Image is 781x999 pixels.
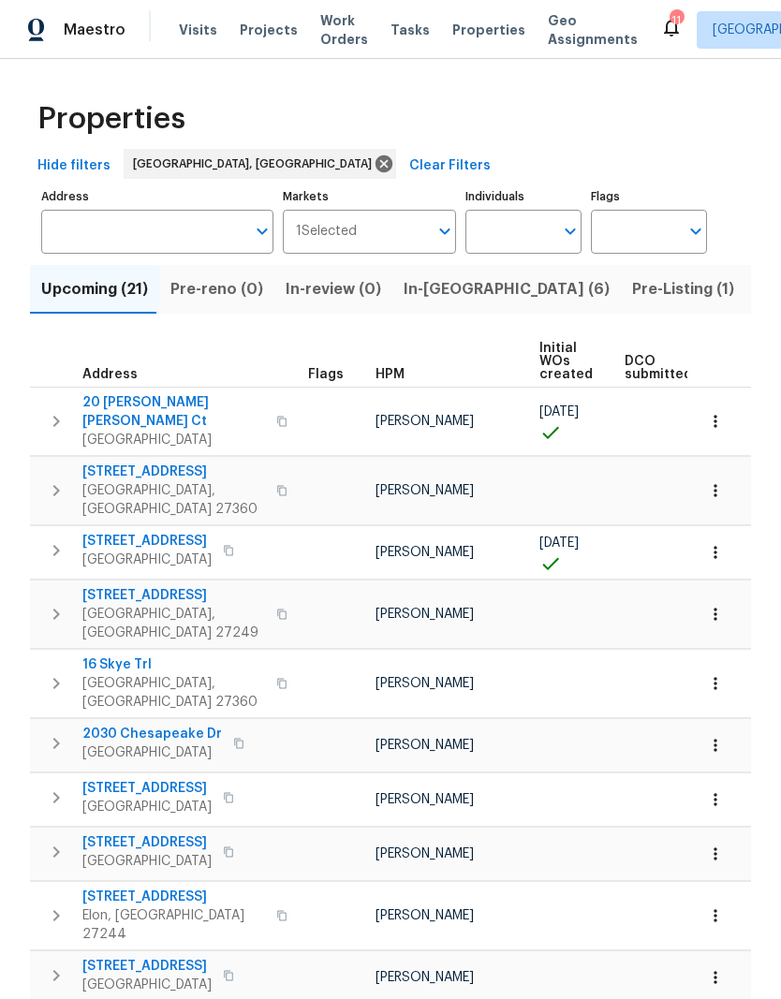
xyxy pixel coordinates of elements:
span: [GEOGRAPHIC_DATA], [GEOGRAPHIC_DATA] 27360 [82,674,265,712]
span: Work Orders [320,11,368,49]
span: [STREET_ADDRESS] [82,833,212,852]
span: [STREET_ADDRESS] [82,463,265,481]
span: Upcoming (21) [41,276,148,302]
label: Address [41,191,273,202]
span: [PERSON_NAME] [376,608,474,621]
span: Address [82,368,138,381]
span: [GEOGRAPHIC_DATA], [GEOGRAPHIC_DATA] 27360 [82,481,265,519]
span: [PERSON_NAME] [376,677,474,690]
label: Markets [283,191,457,202]
button: Open [249,218,275,244]
button: Hide filters [30,149,118,184]
span: Projects [240,21,298,39]
span: Hide filters [37,154,111,178]
span: Geo Assignments [548,11,638,49]
span: [GEOGRAPHIC_DATA] [82,976,212,994]
label: Flags [591,191,707,202]
span: [GEOGRAPHIC_DATA], [GEOGRAPHIC_DATA] [133,154,379,173]
span: [GEOGRAPHIC_DATA] [82,551,212,569]
span: In-[GEOGRAPHIC_DATA] (6) [404,276,610,302]
button: Clear Filters [402,149,498,184]
div: [GEOGRAPHIC_DATA], [GEOGRAPHIC_DATA] [124,149,396,179]
span: [DATE] [539,536,579,550]
span: DCO submitted [625,355,692,381]
span: [GEOGRAPHIC_DATA] [82,798,212,816]
span: In-review (0) [286,276,381,302]
span: [STREET_ADDRESS] [82,586,265,605]
span: [PERSON_NAME] [376,847,474,860]
span: Tasks [390,23,430,37]
span: 20 [PERSON_NAME] [PERSON_NAME] Ct [82,393,265,431]
span: [PERSON_NAME] [376,909,474,922]
span: [GEOGRAPHIC_DATA] [82,431,265,449]
span: [DATE] [539,405,579,419]
span: [PERSON_NAME] [376,739,474,752]
span: Elon, [GEOGRAPHIC_DATA] 27244 [82,906,265,944]
span: [GEOGRAPHIC_DATA] [82,852,212,871]
span: [PERSON_NAME] [376,415,474,428]
span: 2030 Chesapeake Dr [82,725,222,743]
span: [PERSON_NAME] [376,546,474,559]
span: Visits [179,21,217,39]
span: HPM [376,368,405,381]
span: [STREET_ADDRESS] [82,779,212,798]
span: Pre-reno (0) [170,276,263,302]
button: Open [683,218,709,244]
span: [STREET_ADDRESS] [82,957,212,976]
span: [STREET_ADDRESS] [82,888,265,906]
button: Open [557,218,583,244]
span: Properties [37,110,185,128]
button: Open [432,218,458,244]
span: Initial WOs created [539,342,593,381]
span: Clear Filters [409,154,491,178]
span: [PERSON_NAME] [376,793,474,806]
span: [GEOGRAPHIC_DATA], [GEOGRAPHIC_DATA] 27249 [82,605,265,642]
span: Maestro [64,21,125,39]
span: [GEOGRAPHIC_DATA] [82,743,222,762]
span: 16 Skye Trl [82,655,265,674]
span: Flags [308,368,344,381]
span: [PERSON_NAME] [376,971,474,984]
div: 11 [670,11,683,30]
span: 1 Selected [296,224,357,240]
span: [STREET_ADDRESS] [82,532,212,551]
span: Pre-Listing (1) [632,276,734,302]
label: Individuals [465,191,582,202]
span: [PERSON_NAME] [376,484,474,497]
span: Properties [452,21,525,39]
